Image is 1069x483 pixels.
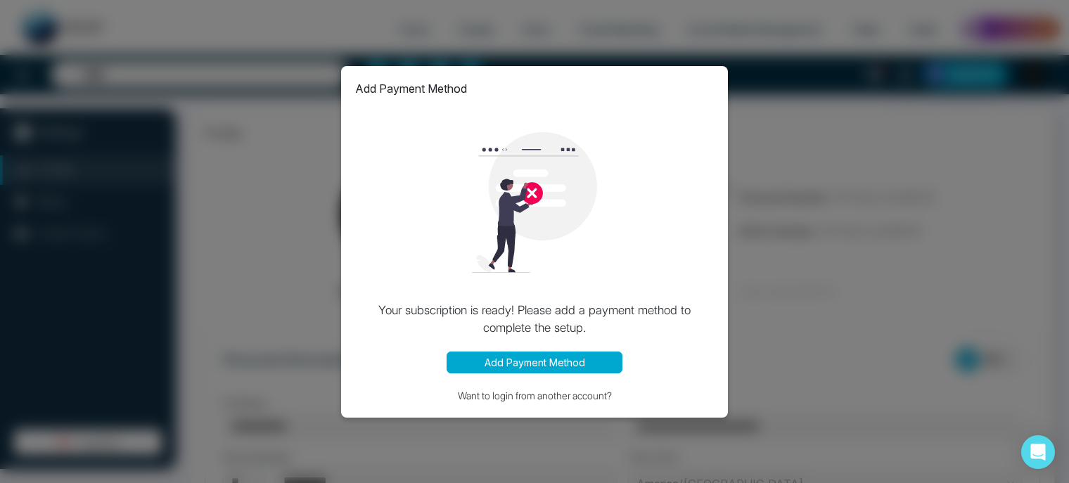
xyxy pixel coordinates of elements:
[464,132,605,273] img: loading
[355,302,714,337] p: Your subscription is ready! Please add a payment method to complete the setup.
[447,352,622,373] button: Add Payment Method
[355,387,714,404] button: Want to login from another account?
[355,80,467,97] p: Add Payment Method
[1021,435,1055,469] div: Open Intercom Messenger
